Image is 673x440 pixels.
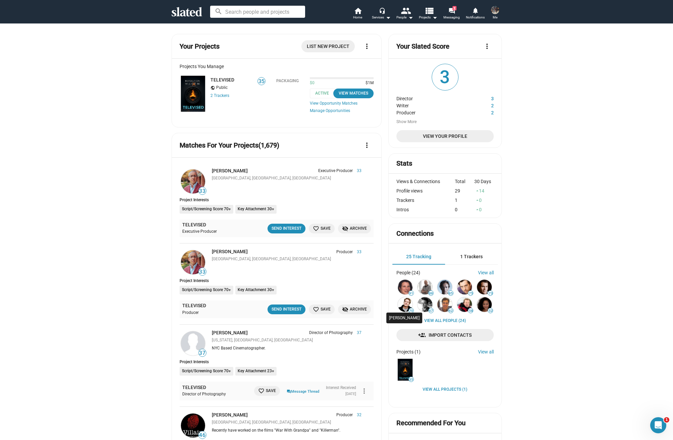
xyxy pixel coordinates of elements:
a: List New Project [301,40,355,52]
div: Projects (1) [396,349,421,354]
button: View Matches [333,89,374,98]
span: 33 [353,250,362,255]
img: Steven Farneth [437,297,452,312]
img: Learan Kahanov [181,331,205,355]
span: Me [493,13,497,21]
dt: Director [396,94,468,101]
span: Active [310,89,338,98]
span: Import Contacts [402,329,488,341]
a: [PERSON_NAME] [212,168,248,173]
span: Projects [419,13,437,21]
span: $0 [310,80,315,86]
span: 32 [353,412,362,418]
div: Project Interests [180,198,374,202]
span: View Your Profile [402,130,488,142]
div: Project Interests [180,360,374,364]
a: TELEVISED [182,302,206,309]
span: 70 [409,309,414,313]
span: Archive [342,306,367,313]
span: Public [216,85,228,91]
mat-icon: visibility_off [342,306,348,313]
span: Save [313,225,331,232]
div: View Matches [337,90,370,97]
span: Executive Producer [318,168,353,174]
a: View all [478,270,494,275]
img: Crystal Powell [477,297,492,312]
a: [PERSON_NAME] [212,330,248,335]
a: View Your Profile [396,130,493,142]
button: Send Interest [268,305,305,314]
div: Send Interest [272,306,301,313]
mat-card-title: Recommended For You [396,419,466,428]
a: Michael C Cuddy [180,412,206,439]
span: 67 [429,309,433,313]
a: View all [478,349,494,354]
div: Intros [396,207,455,212]
mat-icon: favorite_border [313,306,319,313]
div: 0 [455,207,474,212]
span: Notifications [466,13,485,21]
div: Producer [182,310,234,316]
span: 1 Trackers [460,254,483,259]
a: TELEVISED [180,74,206,113]
span: 2 [452,6,456,10]
a: TELEVISED [210,77,234,82]
sl-message-button: Send Interest [268,224,305,233]
a: Home [346,7,370,21]
mat-icon: arrow_drop_up [475,207,480,212]
li: Key Attachment 30+ [235,205,277,214]
span: List New Project [307,40,349,52]
div: Projects You Manage [180,64,374,69]
div: 0 [474,198,494,203]
div: 14 [474,188,494,194]
mat-icon: more_vert [360,387,368,395]
dd: 2 [469,108,494,115]
div: People (24) [396,270,420,275]
li: Script/Screening Score 70+ [180,205,233,214]
a: Message Thread [287,388,319,394]
mat-icon: more_vert [363,141,371,149]
div: [PERSON_NAME] [386,313,422,323]
mat-icon: question_answer [287,389,291,394]
mat-icon: arrow_drop_up [475,198,480,203]
mat-icon: more_vert [363,42,371,50]
img: Michael C Cuddy [181,414,205,438]
img: Ralph Winter [457,297,472,312]
div: People [396,13,413,21]
div: Services [372,13,391,21]
a: Notifications [464,7,487,21]
dt: Producer [396,108,468,115]
span: 62 [448,309,453,313]
div: Send Interest [272,225,301,232]
a: [PERSON_NAME] [212,249,248,254]
a: Jason Cherubini [180,249,206,276]
a: 2Messaging [440,7,464,21]
mat-card-title: Your Slated Score [396,42,449,51]
span: (1,679) [258,141,279,149]
span: 37 [353,330,362,336]
mat-icon: arrow_drop_down [431,13,439,21]
mat-icon: favorite_border [258,388,265,394]
mat-icon: home [354,7,362,15]
input: Search people and projects [210,6,305,18]
div: Interest Received [326,385,356,391]
img: Kevin Frakes [477,280,492,294]
span: Save [258,387,276,394]
div: 1 [455,198,474,203]
div: 29 [455,188,474,194]
a: TELEVISED [396,357,414,382]
span: 1 [664,417,669,423]
span: 37 [199,350,206,356]
span: Home [353,13,362,21]
img: John Raymonds [418,280,432,294]
button: People [393,7,417,21]
span: 52 [488,309,493,313]
span: 3 [432,64,458,90]
mat-icon: arrow_drop_down [384,13,392,21]
a: View all Projects (1) [423,387,467,392]
time: [DATE] [345,392,356,396]
button: Projects [417,7,440,21]
div: Profile views [396,188,455,194]
button: Save [309,224,335,233]
div: Director of Photography [182,392,248,397]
